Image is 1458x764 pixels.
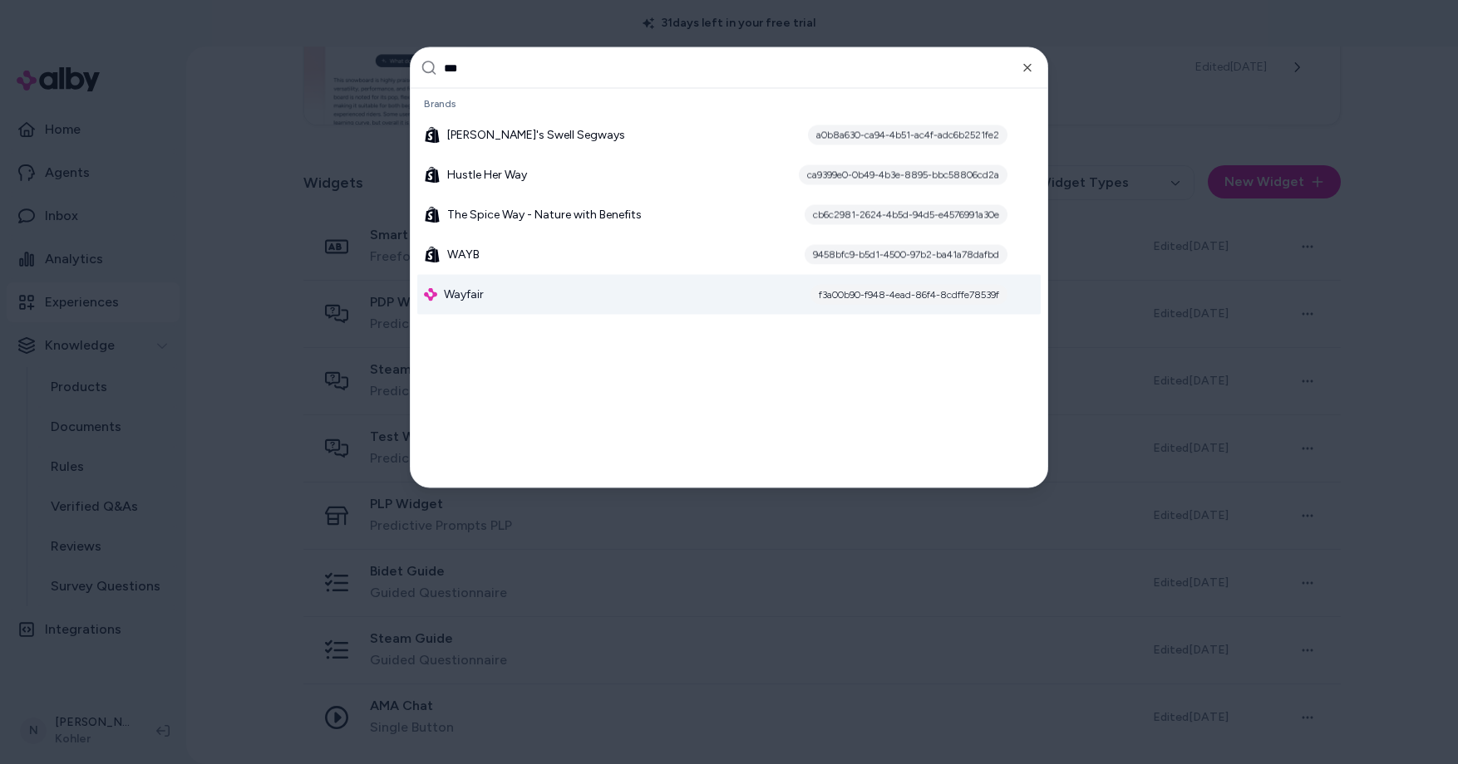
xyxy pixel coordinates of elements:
span: Wayfair [444,286,484,303]
div: Brands [417,92,1041,115]
div: ca9399e0-0b49-4b3e-8895-bbc58806cd2a [799,165,1007,185]
img: alby Logo [424,288,437,301]
div: Suggestions [411,89,1047,487]
span: Hustle Her Way [447,167,527,184]
span: WAYB [447,247,480,263]
div: cb6c2981-2624-4b5d-94d5-e4576991a30e [805,205,1007,225]
span: The Spice Way - Nature with Benefits [447,207,642,223]
div: f3a00b90-f948-4ead-86f4-8cdffe78539f [810,285,1007,305]
span: [PERSON_NAME]'s Swell Segways [447,127,625,144]
div: a0b8a630-ca94-4b51-ac4f-adc6b2521fe2 [808,125,1007,145]
div: 9458bfc9-b5d1-4500-97b2-ba41a78dafbd [805,245,1007,265]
